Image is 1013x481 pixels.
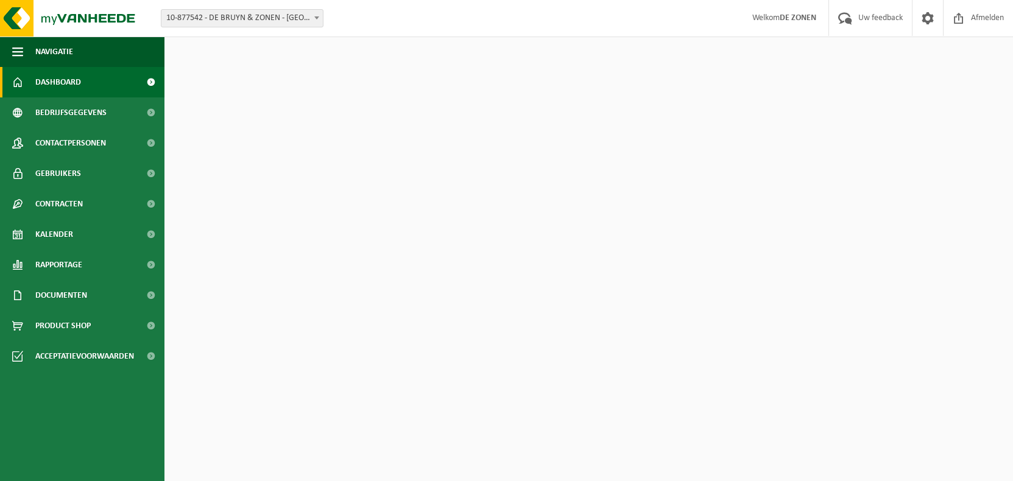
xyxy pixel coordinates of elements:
[35,219,73,250] span: Kalender
[161,10,323,27] span: 10-877542 - DE BRUYN & ZONEN - AALST
[35,189,83,219] span: Contracten
[35,67,81,97] span: Dashboard
[161,9,323,27] span: 10-877542 - DE BRUYN & ZONEN - AALST
[35,280,87,311] span: Documenten
[35,250,82,280] span: Rapportage
[35,128,106,158] span: Contactpersonen
[35,158,81,189] span: Gebruikers
[35,37,73,67] span: Navigatie
[780,13,816,23] strong: DE ZONEN
[35,311,91,341] span: Product Shop
[35,97,107,128] span: Bedrijfsgegevens
[35,341,134,371] span: Acceptatievoorwaarden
